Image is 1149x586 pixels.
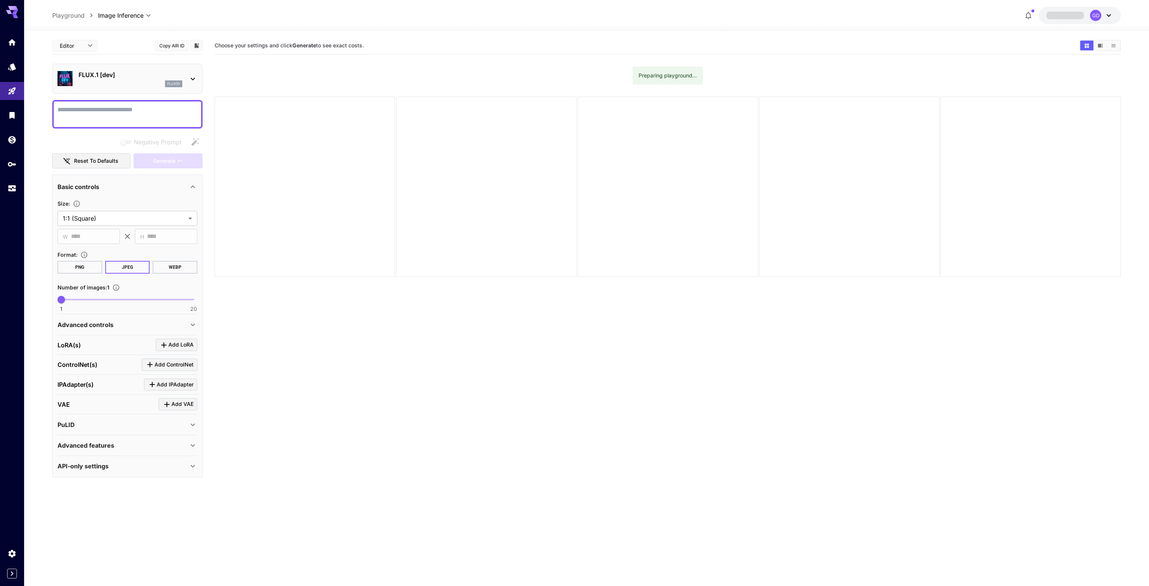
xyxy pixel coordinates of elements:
p: LoRA(s) [58,341,81,350]
button: Show media in grid view [1080,41,1093,50]
span: Format : [58,251,77,258]
p: flux1d [167,81,180,86]
a: Playground [52,11,85,20]
button: Expand sidebar [7,569,17,578]
div: FLUX.1 [dev]flux1d [58,67,197,90]
span: Negative Prompt [134,138,182,147]
div: Settings [8,549,17,558]
div: Models [8,62,17,71]
div: Usage [8,184,17,193]
div: Basic controls [58,178,197,196]
span: H [140,232,144,241]
button: Copy AIR ID [155,40,189,51]
button: JPEG [105,261,150,274]
button: Show media in video view [1094,41,1107,50]
span: Add LoRA [168,340,194,350]
button: GD [1039,7,1121,24]
div: Wallet [8,135,17,144]
p: FLUX.1 [dev] [79,70,182,79]
button: Click to add IPAdapter [144,379,197,391]
span: Editor [60,42,83,50]
b: Generate [292,42,316,48]
div: Preparing playground... [639,69,697,82]
button: Click to add VAE [159,398,197,410]
button: Show media in list view [1107,41,1120,50]
button: Adjust the dimensions of the generated image by specifying its width and height in pixels, or sel... [70,200,83,207]
div: Library [8,111,17,120]
button: PNG [58,261,102,274]
button: Click to add LoRA [156,339,197,351]
span: 1 [60,305,62,313]
p: API-only settings [58,462,109,471]
button: Choose the file format for the output image. [77,251,91,259]
button: Reset to defaults [52,153,130,169]
div: Playground [8,86,17,96]
div: Show media in grid viewShow media in video viewShow media in list view [1079,40,1121,51]
div: GD [1090,10,1101,21]
span: Image Inference [98,11,144,20]
p: Advanced features [58,441,114,450]
p: Basic controls [58,182,99,191]
span: Add VAE [171,400,194,409]
span: Add ControlNet [154,360,194,369]
div: API-only settings [58,457,197,475]
span: W [63,232,68,241]
p: Advanced controls [58,320,114,329]
span: 20 [190,305,197,313]
span: Add IPAdapter [157,380,194,389]
div: PuLID [58,416,197,434]
p: PuLID [58,420,75,429]
div: Home [8,38,17,47]
button: Specify how many images to generate in a single request. Each image generation will be charged se... [109,284,123,291]
button: WEBP [153,261,197,274]
p: ControlNet(s) [58,360,97,369]
nav: breadcrumb [52,11,98,20]
div: Advanced features [58,436,197,454]
span: Choose your settings and click to see exact costs. [215,42,364,48]
p: VAE [58,400,70,409]
span: Size : [58,200,70,207]
span: Number of images : 1 [58,284,109,291]
div: Advanced controls [58,316,197,334]
button: Add to library [193,41,200,50]
span: 1:1 (Square) [63,214,185,223]
p: IPAdapter(s) [58,380,94,389]
span: Negative prompts are not compatible with the selected model. [119,137,188,147]
div: API Keys [8,159,17,169]
button: Click to add ControlNet [142,359,197,371]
